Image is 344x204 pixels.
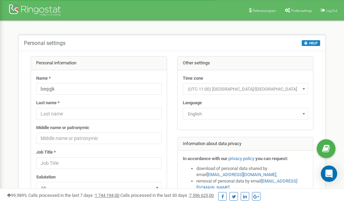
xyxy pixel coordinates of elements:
span: Calls processed in the last 7 days : [28,193,119,198]
span: (UTC-11:00) Pacific/Midway [183,83,308,95]
span: Mr. [36,182,162,193]
label: Name * [36,75,51,82]
span: 99,989% [7,193,27,198]
input: Last name [36,108,162,120]
span: Calls processed in the last 30 days : [120,193,214,198]
li: download of personal data shared by email , [196,166,308,178]
div: Personal information [31,57,167,70]
a: [EMAIL_ADDRESS][DOMAIN_NAME] [207,172,276,177]
input: Middle name or patronymic [36,132,162,144]
span: Referral program [253,9,276,13]
h5: Personal settings [24,40,65,46]
span: Profile settings [291,9,312,13]
span: Mr. [39,183,159,193]
input: Name [36,83,162,95]
a: privacy policy [228,156,254,161]
span: English [185,109,306,119]
strong: you can request: [255,156,288,161]
u: 7 596 625,00 [189,193,214,198]
div: Open Intercom Messenger [321,166,337,182]
input: Job Title [36,157,162,169]
button: HELP [302,40,320,46]
strong: In accordance with our [183,156,227,161]
div: Information about data privacy [178,137,313,151]
span: Log Out [326,9,337,13]
div: Other settings [178,57,313,70]
li: removal of personal data by email , [196,178,308,191]
span: English [183,108,308,120]
label: Salutation [36,174,56,181]
span: (UTC-11:00) Pacific/Midway [185,84,306,94]
label: Middle name or patronymic [36,125,89,131]
u: 1 744 194,00 [95,193,119,198]
label: Last name * [36,100,60,106]
label: Job Title * [36,149,56,156]
label: Language [183,100,202,106]
label: Time zone [183,75,203,82]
